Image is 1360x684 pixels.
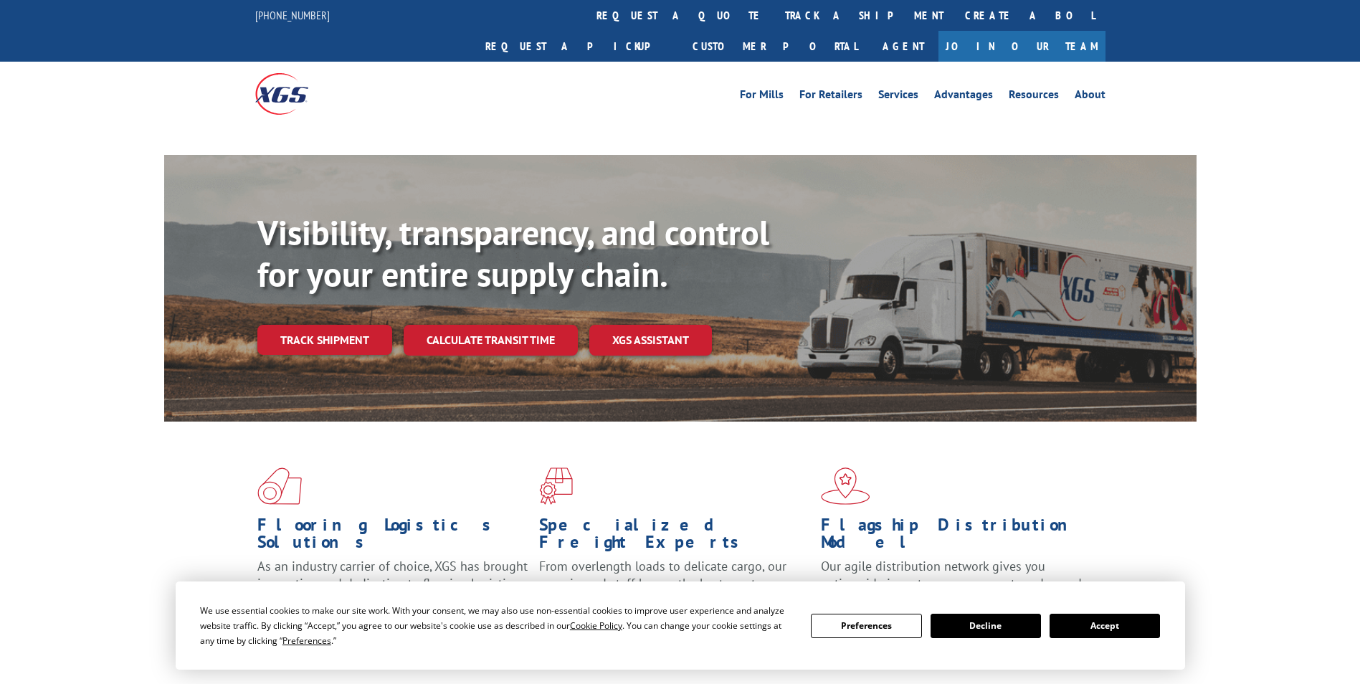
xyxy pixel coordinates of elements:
a: Agent [868,31,938,62]
a: About [1075,89,1105,105]
img: xgs-icon-focused-on-flooring-red [539,467,573,505]
a: For Retailers [799,89,862,105]
span: Cookie Policy [570,619,622,632]
img: xgs-icon-total-supply-chain-intelligence-red [257,467,302,505]
b: Visibility, transparency, and control for your entire supply chain. [257,210,769,296]
div: We use essential cookies to make our site work. With your consent, we may also use non-essential ... [200,603,794,648]
a: Services [878,89,918,105]
a: [PHONE_NUMBER] [255,8,330,22]
a: Customer Portal [682,31,868,62]
a: XGS ASSISTANT [589,325,712,356]
a: Join Our Team [938,31,1105,62]
button: Accept [1050,614,1160,638]
h1: Flagship Distribution Model [821,516,1092,558]
a: Advantages [934,89,993,105]
span: Preferences [282,635,331,647]
a: For Mills [740,89,784,105]
h1: Specialized Freight Experts [539,516,810,558]
p: From overlength loads to delicate cargo, our experienced staff knows the best way to move your fr... [539,558,810,622]
a: Resources [1009,89,1059,105]
a: Request a pickup [475,31,682,62]
img: xgs-icon-flagship-distribution-model-red [821,467,870,505]
h1: Flooring Logistics Solutions [257,516,528,558]
button: Decline [931,614,1041,638]
a: Track shipment [257,325,392,355]
a: Calculate transit time [404,325,578,356]
span: As an industry carrier of choice, XGS has brought innovation and dedication to flooring logistics... [257,558,528,609]
button: Preferences [811,614,921,638]
div: Cookie Consent Prompt [176,581,1185,670]
span: Our agile distribution network gives you nationwide inventory management on demand. [821,558,1085,592]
